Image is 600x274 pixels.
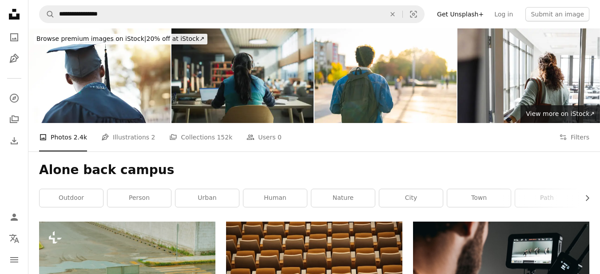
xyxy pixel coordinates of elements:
[151,132,155,142] span: 2
[432,7,489,21] a: Get Unsplash+
[28,28,171,123] img: I look forward to the future
[489,7,518,21] a: Log in
[246,123,282,151] a: Users 0
[457,28,600,123] img: Rear view female teacher enter empty classroom
[5,208,23,226] a: Log in / Sign up
[579,189,589,207] button: scroll list to the right
[525,7,589,21] button: Submit an image
[243,189,307,207] a: human
[447,189,511,207] a: town
[34,34,207,44] div: 20% off at iStock ↗
[5,50,23,68] a: Illustrations
[526,110,595,117] span: View more on iStock ↗
[5,251,23,269] button: Menu
[383,6,402,23] button: Clear
[39,162,589,178] h1: Alone back campus
[379,189,443,207] a: city
[40,6,55,23] button: Search Unsplash
[39,5,425,23] form: Find visuals sitewide
[169,123,232,151] a: Collections 152k
[217,132,232,142] span: 152k
[311,189,375,207] a: nature
[107,189,171,207] a: person
[40,189,103,207] a: outdoor
[559,123,589,151] button: Filters
[36,35,146,42] span: Browse premium images on iStock |
[403,6,424,23] button: Visual search
[171,28,314,123] img: Female Student Wearing Headphones while Working on University Homework in a Public Library. Woman...
[5,230,23,247] button: Language
[5,28,23,46] a: Photos
[521,105,600,123] a: View more on iStock↗
[101,123,155,151] a: Illustrations 2
[5,89,23,107] a: Explore
[5,132,23,150] a: Download History
[175,189,239,207] a: urban
[5,111,23,128] a: Collections
[314,28,457,123] img: Adult student with backpack, walking in city
[28,28,213,50] a: Browse premium images on iStock|20% off at iStock↗
[515,189,579,207] a: path
[278,132,282,142] span: 0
